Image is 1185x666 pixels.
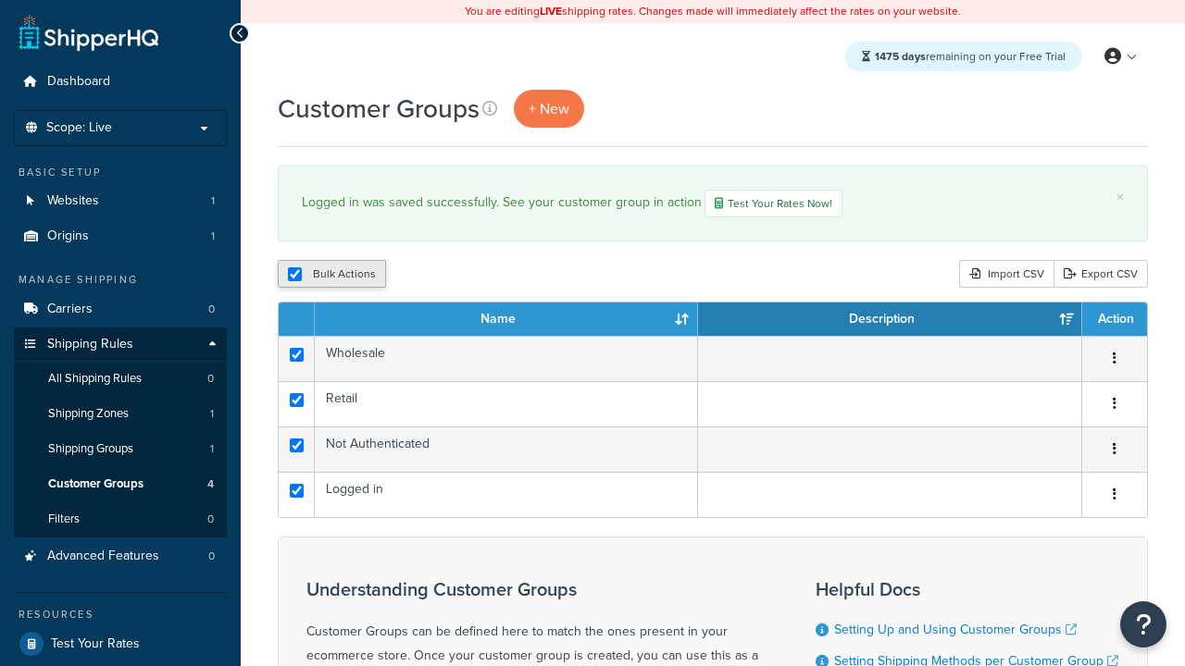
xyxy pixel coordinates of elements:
span: 1 [211,228,215,244]
a: Setting Up and Using Customer Groups [834,620,1077,639]
button: Open Resource Center [1120,601,1166,647]
span: Customer Groups [48,476,143,492]
li: Origins [14,219,227,253]
a: × [1116,190,1124,204]
li: Advanced Features [14,539,227,573]
span: Scope: Live [46,120,112,136]
a: Carriers 0 [14,292,227,327]
span: 1 [210,441,214,457]
div: Import CSV [959,260,1054,288]
th: Action [1082,302,1147,336]
span: Filters [48,512,80,527]
a: ShipperHQ Home [19,14,158,51]
span: 0 [208,302,215,317]
span: 0 [207,371,214,387]
span: 1 [211,193,215,209]
a: Origins 1 [14,219,227,253]
span: + New [529,98,569,119]
span: Test Your Rates [51,636,140,652]
span: Advanced Features [47,549,159,564]
a: Shipping Groups 1 [14,432,227,466]
h3: Helpful Docs [816,579,1118,599]
span: 0 [208,549,215,564]
td: Not Authenticated [315,426,698,472]
a: Advanced Features 0 [14,539,227,573]
span: Shipping Zones [48,406,129,422]
a: Test Your Rates Now! [705,190,842,217]
li: Websites [14,184,227,218]
a: Shipping Zones 1 [14,397,227,431]
a: Export CSV [1054,260,1148,288]
div: Basic Setup [14,165,227,180]
a: Customer Groups 4 [14,467,227,501]
td: Logged in [315,472,698,517]
span: Carriers [47,302,93,317]
span: Shipping Rules [47,337,133,352]
a: + New [514,90,584,128]
a: Shipping Rules [14,327,227,362]
li: Shipping Rules [14,327,227,538]
th: Description: activate to sort column ascending [698,302,1082,336]
li: Shipping Groups [14,432,227,466]
a: Websites 1 [14,184,227,218]
li: All Shipping Rules [14,362,227,396]
b: LIVE [540,3,562,19]
button: Bulk Actions [278,260,386,288]
li: Filters [14,502,227,536]
span: 1 [210,406,214,422]
a: Dashboard [14,65,227,99]
span: 0 [207,512,214,527]
th: Name: activate to sort column ascending [315,302,698,336]
h1: Customer Groups [278,91,480,127]
td: Wholesale [315,336,698,381]
h3: Understanding Customer Groups [306,579,769,599]
div: Resources [14,607,227,623]
li: Customer Groups [14,467,227,501]
strong: 1475 days [875,48,926,65]
span: Websites [47,193,99,209]
span: Dashboard [47,74,110,90]
div: Logged in was saved successfully. See your customer group in action [302,190,1124,217]
td: Retail [315,381,698,426]
span: All Shipping Rules [48,371,142,387]
span: 4 [207,476,214,492]
a: Test Your Rates [14,627,227,660]
li: Carriers [14,292,227,327]
a: All Shipping Rules 0 [14,362,227,396]
div: Manage Shipping [14,272,227,288]
li: Shipping Zones [14,397,227,431]
span: Origins [47,228,89,244]
a: Filters 0 [14,502,227,536]
span: Shipping Groups [48,441,133,457]
div: remaining on your Free Trial [845,42,1082,71]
